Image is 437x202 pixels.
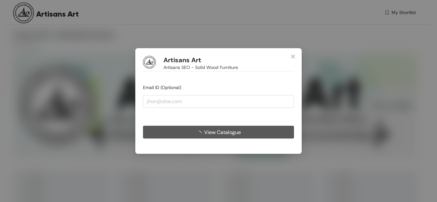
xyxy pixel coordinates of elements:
img: Buyer Portal [143,56,156,69]
span: close [290,54,296,59]
h1: Artisans Art [163,56,201,64]
button: View Catalogue [143,126,294,138]
span: Artisans SEO - Solid Wood Furniture [163,64,238,71]
input: jhon@doe.com [143,95,294,108]
span: Email ID (Optional) [143,85,181,90]
button: Close [284,48,302,65]
span: View Catalogue [204,128,241,136]
span: loading [196,131,204,136]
